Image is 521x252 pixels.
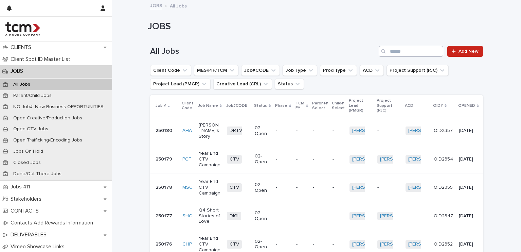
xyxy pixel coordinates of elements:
[8,104,109,110] p: NO Job#: New Business OPPORTUNITIES
[227,183,242,192] span: CTV
[352,241,401,247] a: [PERSON_NAME]-TCM
[380,213,429,219] a: [PERSON_NAME]-TCM
[8,243,70,250] p: Vimeo Showcase Links
[459,128,478,134] p: [DATE]
[333,185,344,190] p: -
[459,213,478,219] p: [DATE]
[5,22,40,36] img: 4hMmSqQkux38exxPVZHQ
[434,128,453,134] p: OID2357
[276,213,290,219] p: -
[199,207,221,224] p: Q4 Short Stories of Love
[283,65,317,76] button: Job Type
[148,21,481,33] h1: JOBS
[227,212,241,220] span: DIGI
[275,102,287,110] p: Phase
[458,102,475,110] p: OPENED
[182,128,192,134] a: AHA
[313,128,327,134] p: -
[349,97,373,114] p: Project Lead (PMGR)
[8,171,67,177] p: Done/Out There Jobs
[333,156,344,162] p: -
[255,125,270,137] p: 02-Open
[182,156,191,162] a: PCF
[408,185,457,190] a: [PERSON_NAME]-TCM
[255,153,270,165] p: 02-Open
[182,185,193,190] a: MSC
[312,100,328,112] p: Parent# Select
[276,185,290,190] p: -
[8,196,47,202] p: Stakeholders
[8,220,98,226] p: Contacts Add Rewards Information
[332,100,345,112] p: Child# Select
[377,97,401,114] p: Project Support (PJC)
[296,128,307,134] p: -
[194,65,238,76] button: MES/PIF/TCM
[170,2,187,9] p: All Jobs
[150,1,162,9] a: JOBS
[276,241,290,247] p: -
[227,127,245,135] span: DRTV
[182,213,192,219] a: SHC
[405,102,413,110] p: ACD
[226,102,247,110] p: Job#CODE
[360,65,384,76] button: ACD
[156,213,177,219] p: 250177
[408,128,457,134] a: [PERSON_NAME]-TCM
[8,115,88,121] p: Open Creative/Production Jobs
[199,179,221,196] p: Year End CTV Campaign
[380,241,429,247] a: [PERSON_NAME]-TCM
[255,182,270,194] p: 02-Open
[156,185,177,190] p: 250178
[276,156,290,162] p: -
[150,202,514,230] tr: 250177SHC Q4 Short Stories of LoveDIGI02-Open----[PERSON_NAME]-TCM [PERSON_NAME]-TCM -OID2347[DATE]-
[8,208,44,214] p: CONTACTS
[433,102,443,110] p: OID#
[241,65,280,76] button: Job#CODE
[459,49,479,54] span: Add New
[379,46,443,57] input: Search
[8,149,49,154] p: Jobs On Hold
[150,173,514,202] tr: 250178MSC Year End CTV CampaignCTV02-Open----[PERSON_NAME]-TCM -[PERSON_NAME]-TCM OID2355[DATE]-
[8,137,88,143] p: Open Trafficking/Encoding Jobs
[313,213,327,219] p: -
[150,47,376,56] h1: All Jobs
[182,100,194,112] p: Client Code
[8,126,54,132] p: Open CTV Jobs
[406,213,428,219] p: -
[199,122,221,139] p: [PERSON_NAME]'s Story
[408,241,457,247] a: [PERSON_NAME]-TCM
[296,213,307,219] p: -
[296,156,307,162] p: -
[352,185,401,190] a: [PERSON_NAME]-TCM
[296,241,307,247] p: -
[434,241,453,247] p: OID2352
[8,68,29,74] p: JOBS
[459,185,478,190] p: [DATE]
[198,102,218,110] p: Job Name
[8,82,36,87] p: All Jobs
[313,156,327,162] p: -
[156,128,177,134] p: 250180
[333,128,344,134] p: -
[333,213,344,219] p: -
[182,241,192,247] a: CHP
[255,210,270,222] p: 02-Open
[434,156,453,162] p: OID2354
[313,241,327,247] p: -
[254,102,267,110] p: Status
[156,102,166,110] p: Job #
[377,185,400,190] p: -
[213,79,272,89] button: Creative Lead (CRL)
[434,185,453,190] p: OID2355
[227,155,242,164] span: CTV
[459,156,478,162] p: [DATE]
[8,44,37,51] p: CLIENTS
[8,160,46,166] p: Closed Jobs
[380,156,429,162] a: [PERSON_NAME]-TCM
[296,185,307,190] p: -
[150,117,514,145] tr: 250180AHA [PERSON_NAME]'s StoryDRTV02-Open----[PERSON_NAME]-TCM -[PERSON_NAME]-TCM OID2357[DATE]-
[459,241,478,247] p: [DATE]
[434,213,453,219] p: OID2347
[276,128,290,134] p: -
[408,156,457,162] a: [PERSON_NAME]-TCM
